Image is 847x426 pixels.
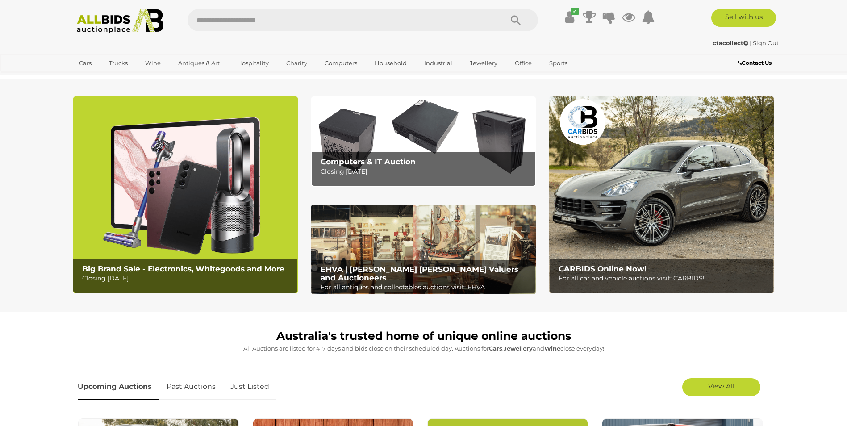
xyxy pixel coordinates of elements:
[172,56,225,71] a: Antiques & Art
[73,56,97,71] a: Cars
[72,9,169,33] img: Allbids.com.au
[504,345,533,352] strong: Jewellery
[563,9,576,25] a: ✔
[78,374,159,400] a: Upcoming Auctions
[544,345,560,352] strong: Wine
[559,273,769,284] p: For all car and vehicle auctions visit: CARBIDS!
[78,330,770,342] h1: Australia's trusted home of unique online auctions
[82,264,284,273] b: Big Brand Sale - Electronics, Whitegoods and More
[224,374,276,400] a: Just Listed
[711,9,776,27] a: Sell with us
[509,56,538,71] a: Office
[73,96,298,293] img: Big Brand Sale - Electronics, Whitegoods and More
[311,205,536,295] img: EHVA | Evans Hastings Valuers and Auctioneers
[738,59,772,66] b: Contact Us
[713,39,750,46] a: ctacollect
[753,39,779,46] a: Sign Out
[321,282,531,293] p: For all antiques and collectables auctions visit: EHVA
[280,56,313,71] a: Charity
[321,265,518,282] b: EHVA | [PERSON_NAME] [PERSON_NAME] Valuers and Auctioneers
[160,374,222,400] a: Past Auctions
[73,71,148,85] a: [GEOGRAPHIC_DATA]
[489,345,502,352] strong: Cars
[713,39,748,46] strong: ctacollect
[321,157,416,166] b: Computers & IT Auction
[73,96,298,293] a: Big Brand Sale - Electronics, Whitegoods and More Big Brand Sale - Electronics, Whitegoods and Mo...
[82,273,292,284] p: Closing [DATE]
[319,56,363,71] a: Computers
[543,56,573,71] a: Sports
[311,96,536,186] img: Computers & IT Auction
[559,264,647,273] b: CARBIDS Online Now!
[369,56,413,71] a: Household
[571,8,579,15] i: ✔
[321,166,531,177] p: Closing [DATE]
[750,39,751,46] span: |
[311,205,536,295] a: EHVA | Evans Hastings Valuers and Auctioneers EHVA | [PERSON_NAME] [PERSON_NAME] Valuers and Auct...
[231,56,275,71] a: Hospitality
[493,9,538,31] button: Search
[708,382,734,390] span: View All
[464,56,503,71] a: Jewellery
[418,56,458,71] a: Industrial
[682,378,760,396] a: View All
[549,96,774,293] a: CARBIDS Online Now! CARBIDS Online Now! For all car and vehicle auctions visit: CARBIDS!
[311,96,536,186] a: Computers & IT Auction Computers & IT Auction Closing [DATE]
[139,56,167,71] a: Wine
[103,56,134,71] a: Trucks
[78,343,770,354] p: All Auctions are listed for 4-7 days and bids close on their scheduled day. Auctions for , and cl...
[549,96,774,293] img: CARBIDS Online Now!
[738,58,774,68] a: Contact Us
